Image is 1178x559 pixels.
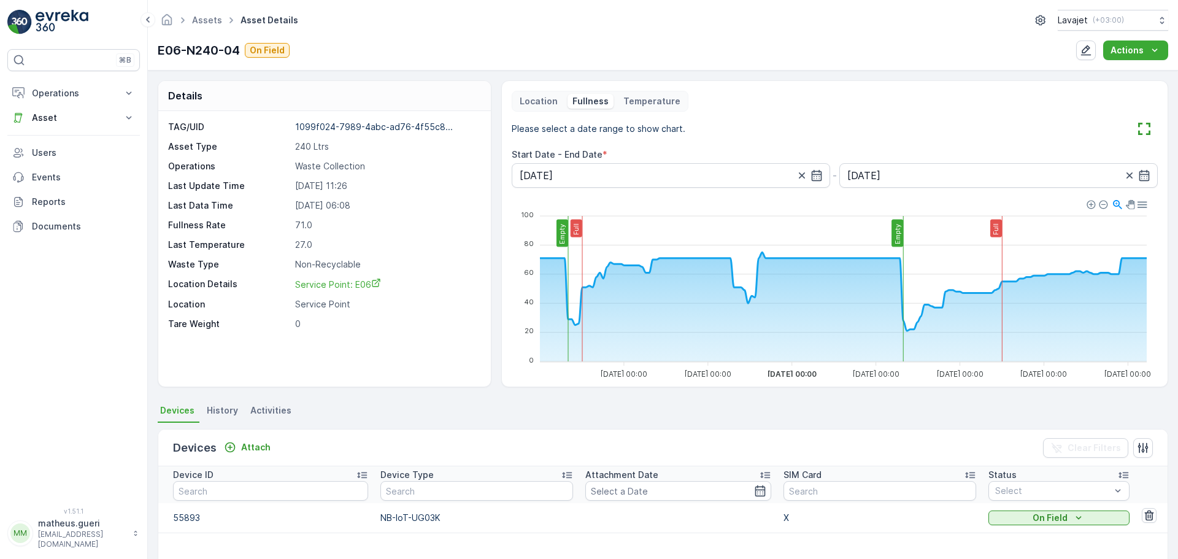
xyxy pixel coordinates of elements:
[852,369,899,379] tspan: [DATE] 00:00
[512,123,685,135] p: Please select a date range to show chart.
[168,239,290,251] p: Last Temperature
[168,88,202,103] p: Details
[1104,369,1151,379] tspan: [DATE] 00:00
[1136,199,1146,209] div: Menu
[32,196,135,208] p: Reports
[168,160,290,172] p: Operations
[380,469,434,481] p: Device Type
[295,318,478,330] p: 0
[1020,369,1067,379] tspan: [DATE] 00:00
[585,481,771,501] input: Select a Date
[995,485,1110,497] p: Select
[295,199,478,212] p: [DATE] 06:08
[295,258,478,271] p: Non-Recyclable
[168,199,290,212] p: Last Data Time
[38,530,126,549] p: [EMAIL_ADDRESS][DOMAIN_NAME]
[1033,512,1068,524] p: On Field
[512,149,602,160] label: Start Date - End Date
[524,239,534,248] tspan: 80
[529,356,534,364] tspan: 0
[10,523,30,543] div: MM
[32,87,115,99] p: Operations
[1093,15,1124,25] p: ( +03:00 )
[380,512,573,524] p: NB-IoT-UG03K
[1058,14,1088,26] p: Lavajet
[173,469,214,481] p: Device ID
[32,171,135,183] p: Events
[192,15,222,25] a: Assets
[684,369,731,379] tspan: [DATE] 00:00
[7,10,32,34] img: logo
[168,298,290,310] p: Location
[32,112,115,124] p: Asset
[168,258,290,271] p: Waste Type
[1068,442,1121,454] p: Clear Filters
[7,507,140,515] span: v 1.51.1
[572,95,609,107] p: Fullness
[295,298,478,310] p: Service Point
[295,219,478,231] p: 71.0
[783,481,976,501] input: Search
[295,239,478,251] p: 27.0
[295,279,381,290] span: Service Point: E06
[839,163,1158,188] input: dd/mm/yyyy
[524,268,534,277] tspan: 60
[783,512,976,524] p: X
[245,43,290,58] button: On Field
[988,511,1129,525] button: On Field
[7,165,140,190] a: Events
[767,369,816,379] tspan: [DATE] 00:00
[7,517,140,549] button: MMmatheus.gueri[EMAIL_ADDRESS][DOMAIN_NAME]
[988,469,1017,481] p: Status
[168,141,290,153] p: Asset Type
[7,141,140,165] a: Users
[168,219,290,231] p: Fullness Rate
[168,278,290,291] p: Location Details
[168,180,290,192] p: Last Update Time
[219,440,275,455] button: Attach
[207,404,238,417] span: History
[1086,199,1095,208] div: Zoom In
[1058,10,1168,31] button: Lavajet(+03:00)
[119,55,131,65] p: ⌘B
[7,214,140,239] a: Documents
[158,41,240,60] p: E06-N240-04
[36,10,88,34] img: logo_light-DOdMpM7g.png
[936,369,983,379] tspan: [DATE] 00:00
[295,278,478,291] a: Service Point: E06
[250,404,291,417] span: Activities
[38,517,126,530] p: matheus.gueri
[32,147,135,159] p: Users
[1098,199,1107,208] div: Zoom Out
[512,163,830,188] input: dd/mm/yyyy
[295,141,478,153] p: 240 Ltrs
[295,180,478,192] p: [DATE] 11:26
[295,121,453,132] p: 1099f024-7989-4abc-ad76-4f55c8...
[173,481,368,501] input: Search
[160,404,194,417] span: Devices
[7,190,140,214] a: Reports
[168,318,290,330] p: Tare Weight
[623,95,680,107] p: Temperature
[295,160,478,172] p: Waste Collection
[380,481,573,501] input: Search
[173,512,368,524] p: 55893
[1103,40,1168,60] button: Actions
[250,44,285,56] p: On Field
[783,469,822,481] p: SIM Card
[7,106,140,130] button: Asset
[160,18,174,28] a: Homepage
[241,441,271,453] p: Attach
[238,14,301,26] span: Asset Details
[1125,200,1133,207] div: Panning
[1043,438,1128,458] button: Clear Filters
[7,81,140,106] button: Operations
[525,326,534,335] tspan: 20
[521,210,534,219] tspan: 100
[601,369,647,379] tspan: [DATE] 00:00
[524,298,534,306] tspan: 40
[1111,199,1122,209] div: Selection Zoom
[833,168,837,183] p: -
[173,439,217,457] p: Devices
[520,95,558,107] p: Location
